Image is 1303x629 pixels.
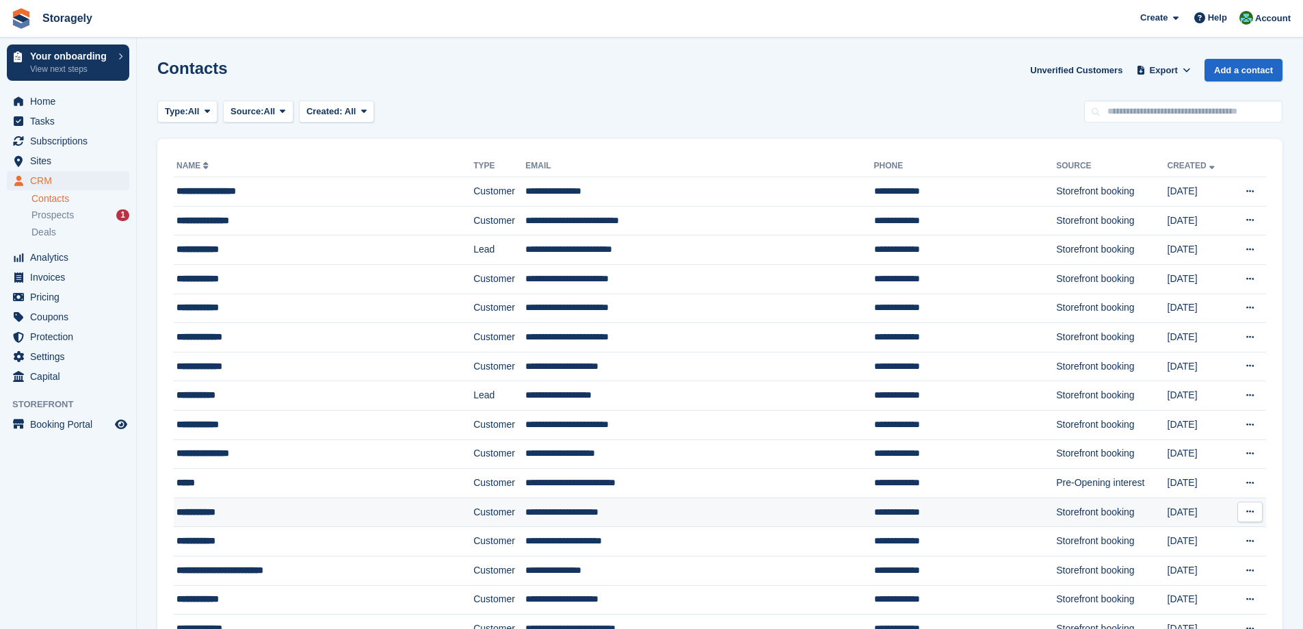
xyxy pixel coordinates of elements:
[473,527,525,556] td: Customer
[12,398,136,411] span: Storefront
[223,101,293,123] button: Source: All
[30,327,112,346] span: Protection
[1168,161,1218,170] a: Created
[473,585,525,615] td: Customer
[1056,381,1167,411] td: Storefront booking
[157,101,218,123] button: Type: All
[188,105,200,118] span: All
[30,248,112,267] span: Analytics
[874,155,1057,177] th: Phone
[31,209,74,222] span: Prospects
[1056,498,1167,527] td: Storefront booking
[7,151,129,170] a: menu
[473,439,525,469] td: Customer
[116,209,129,221] div: 1
[345,106,356,116] span: All
[1140,11,1168,25] span: Create
[1056,352,1167,381] td: Storefront booking
[113,416,129,433] a: Preview store
[7,307,129,326] a: menu
[473,155,525,177] th: Type
[7,248,129,267] a: menu
[1168,527,1230,556] td: [DATE]
[1056,585,1167,615] td: Storefront booking
[1056,556,1167,585] td: Storefront booking
[1168,206,1230,235] td: [DATE]
[30,92,112,111] span: Home
[1056,439,1167,469] td: Storefront booking
[231,105,263,118] span: Source:
[1168,410,1230,439] td: [DATE]
[473,294,525,323] td: Customer
[1056,294,1167,323] td: Storefront booking
[7,112,129,131] a: menu
[7,131,129,151] a: menu
[30,51,111,61] p: Your onboarding
[473,469,525,498] td: Customer
[473,177,525,207] td: Customer
[1168,469,1230,498] td: [DATE]
[7,92,129,111] a: menu
[1025,59,1128,81] a: Unverified Customers
[30,307,112,326] span: Coupons
[7,415,129,434] a: menu
[1056,469,1167,498] td: Pre-Opening interest
[7,327,129,346] a: menu
[30,112,112,131] span: Tasks
[165,105,188,118] span: Type:
[1168,381,1230,411] td: [DATE]
[1168,264,1230,294] td: [DATE]
[30,287,112,307] span: Pricing
[7,268,129,287] a: menu
[7,367,129,386] a: menu
[473,264,525,294] td: Customer
[1168,556,1230,585] td: [DATE]
[1168,177,1230,207] td: [DATE]
[7,287,129,307] a: menu
[157,59,228,77] h1: Contacts
[1168,498,1230,527] td: [DATE]
[176,161,211,170] a: Name
[1056,206,1167,235] td: Storefront booking
[30,347,112,366] span: Settings
[1056,264,1167,294] td: Storefront booking
[1255,12,1291,25] span: Account
[264,105,276,118] span: All
[473,381,525,411] td: Lead
[1056,410,1167,439] td: Storefront booking
[31,225,129,240] a: Deals
[1133,59,1194,81] button: Export
[306,106,343,116] span: Created:
[30,171,112,190] span: CRM
[7,44,129,81] a: Your onboarding View next steps
[473,235,525,265] td: Lead
[1056,527,1167,556] td: Storefront booking
[30,131,112,151] span: Subscriptions
[473,323,525,352] td: Customer
[7,347,129,366] a: menu
[1168,294,1230,323] td: [DATE]
[1150,64,1178,77] span: Export
[7,171,129,190] a: menu
[30,63,111,75] p: View next steps
[1056,155,1167,177] th: Source
[1168,585,1230,615] td: [DATE]
[473,556,525,585] td: Customer
[1168,439,1230,469] td: [DATE]
[1168,235,1230,265] td: [DATE]
[473,206,525,235] td: Customer
[473,498,525,527] td: Customer
[525,155,873,177] th: Email
[1239,11,1253,25] img: Notifications
[37,7,98,29] a: Storagely
[30,415,112,434] span: Booking Portal
[30,151,112,170] span: Sites
[473,352,525,381] td: Customer
[1056,323,1167,352] td: Storefront booking
[1056,177,1167,207] td: Storefront booking
[1168,352,1230,381] td: [DATE]
[1208,11,1227,25] span: Help
[31,226,56,239] span: Deals
[1056,235,1167,265] td: Storefront booking
[30,367,112,386] span: Capital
